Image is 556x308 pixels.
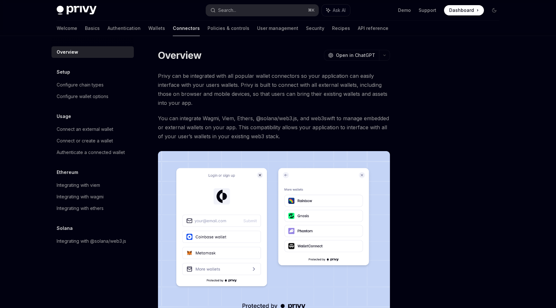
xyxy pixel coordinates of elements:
span: Open in ChatGPT [336,52,375,59]
a: Wallets [148,21,165,36]
div: Configure wallet options [57,93,108,100]
a: Recipes [332,21,350,36]
button: Open in ChatGPT [324,50,379,61]
a: Integrating with viem [51,179,134,191]
div: Integrating with viem [57,181,100,189]
a: Security [306,21,324,36]
a: Welcome [57,21,77,36]
div: Search... [218,6,236,14]
a: Integrating with @solana/web3.js [51,235,134,247]
a: Policies & controls [208,21,249,36]
h5: Solana [57,224,73,232]
a: Overview [51,46,134,58]
a: Authentication [107,21,141,36]
a: Demo [398,7,411,14]
span: You can integrate Wagmi, Viem, Ethers, @solana/web3.js, and web3swift to manage embedded or exter... [158,114,390,141]
div: Integrating with wagmi [57,193,104,201]
div: Authenticate a connected wallet [57,149,125,156]
span: Ask AI [333,7,346,14]
div: Connect an external wallet [57,125,113,133]
h5: Usage [57,113,71,120]
button: Toggle dark mode [489,5,499,15]
a: Connect an external wallet [51,123,134,135]
span: ⌘ K [308,8,315,13]
span: Privy can be integrated with all popular wallet connectors so your application can easily interfa... [158,71,390,107]
a: Connectors [173,21,200,36]
div: Overview [57,48,78,56]
a: Configure wallet options [51,91,134,102]
div: Configure chain types [57,81,104,89]
a: Basics [85,21,100,36]
a: Support [419,7,436,14]
h1: Overview [158,50,201,61]
a: Dashboard [444,5,484,15]
a: Integrating with ethers [51,203,134,214]
h5: Ethereum [57,168,78,176]
img: dark logo [57,6,97,15]
a: API reference [358,21,388,36]
a: Configure chain types [51,79,134,91]
div: Connect or create a wallet [57,137,113,145]
a: Authenticate a connected wallet [51,147,134,158]
a: User management [257,21,298,36]
div: Integrating with @solana/web3.js [57,237,126,245]
button: Search...⌘K [206,5,319,16]
div: Integrating with ethers [57,204,104,212]
a: Connect or create a wallet [51,135,134,147]
a: Integrating with wagmi [51,191,134,203]
span: Dashboard [449,7,474,14]
button: Ask AI [322,5,350,16]
h5: Setup [57,68,70,76]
